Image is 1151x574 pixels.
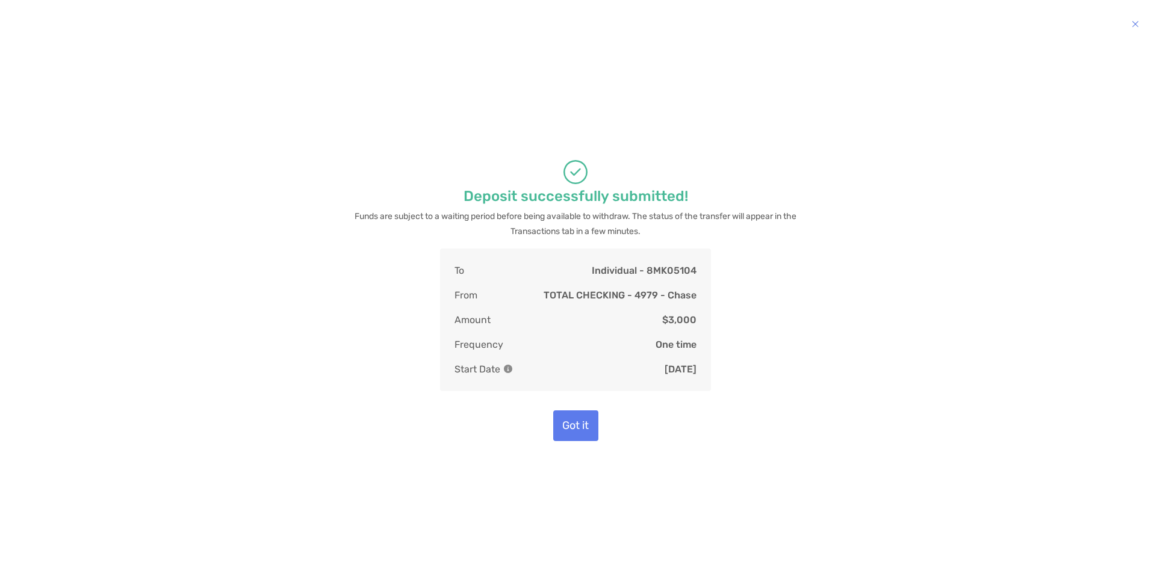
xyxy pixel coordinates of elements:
[544,288,696,303] p: TOTAL CHECKING - 4979 - Chase
[455,312,491,327] p: Amount
[455,288,477,303] p: From
[464,189,688,204] p: Deposit successfully submitted!
[662,312,696,327] p: $3,000
[455,362,512,377] p: Start Date
[504,365,512,373] img: Information Icon
[656,337,696,352] p: One time
[665,362,696,377] p: [DATE]
[592,263,696,278] p: Individual - 8MK05104
[455,263,464,278] p: To
[350,209,801,239] p: Funds are subject to a waiting period before being available to withdraw. The status of the trans...
[553,410,598,441] button: Got it
[455,337,503,352] p: Frequency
